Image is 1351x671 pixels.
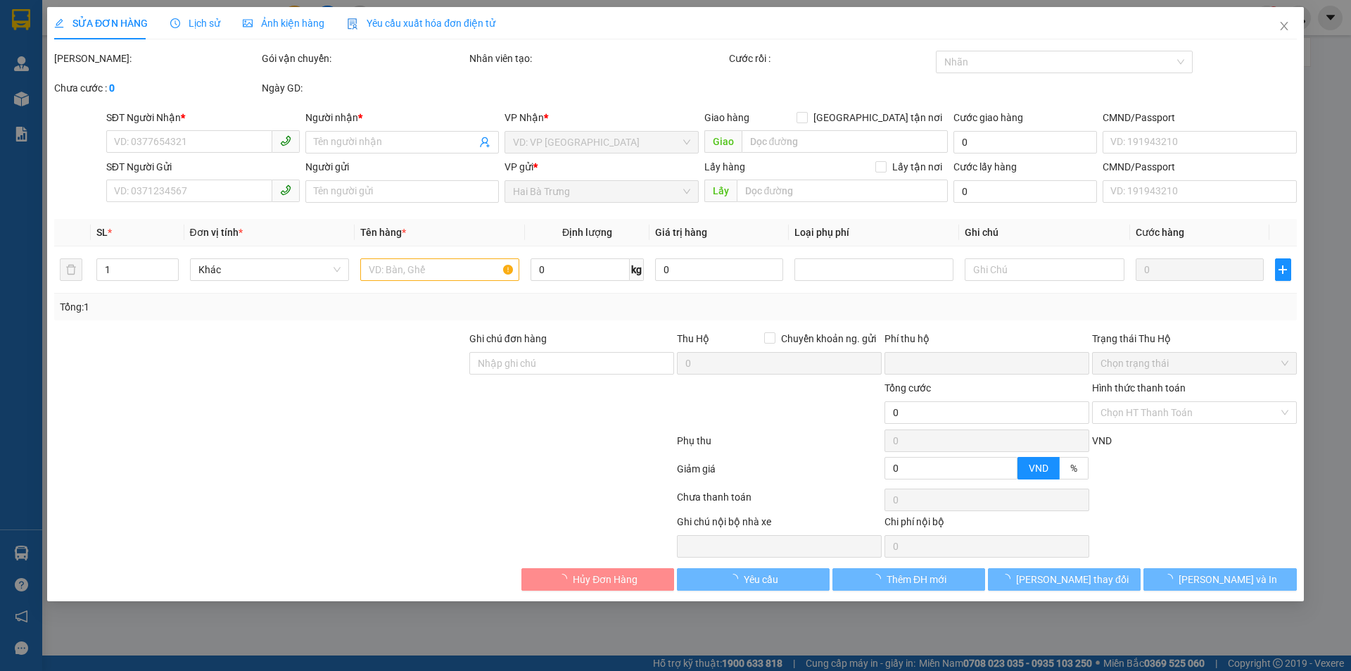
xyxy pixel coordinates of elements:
[480,137,491,148] span: user-add
[988,568,1141,591] button: [PERSON_NAME] thay đổi
[953,112,1023,123] label: Cước giao hàng
[1136,227,1184,238] span: Cước hàng
[1144,568,1297,591] button: [PERSON_NAME] và In
[360,227,406,238] span: Tên hàng
[1016,572,1129,587] span: [PERSON_NAME] thay đổi
[704,112,749,123] span: Giao hàng
[262,80,467,96] div: Ngày GD:
[573,572,638,587] span: Hủy Đơn Hàng
[109,82,115,94] b: 0
[106,110,300,125] div: SĐT Người Nhận
[106,159,300,175] div: SĐT Người Gửi
[243,18,324,29] span: Ảnh kiện hàng
[1092,331,1297,346] div: Trạng thái Thu Hộ
[514,181,690,202] span: Hai Bà Trưng
[728,574,744,584] span: loading
[60,299,521,315] div: Tổng: 1
[884,514,1089,535] div: Chi phí nội bộ
[243,18,253,28] span: picture
[675,461,883,486] div: Giảm giá
[505,112,545,123] span: VP Nhận
[305,110,499,125] div: Người nhận
[871,574,887,584] span: loading
[280,184,291,196] span: phone
[887,159,948,175] span: Lấy tận nơi
[198,259,341,280] span: Khác
[677,568,830,591] button: Yêu cầu
[1001,574,1016,584] span: loading
[884,331,1089,352] div: Phí thu hộ
[655,227,707,238] span: Giá trị hàng
[521,568,674,591] button: Hủy Đơn Hàng
[704,130,742,153] span: Giao
[789,219,959,246] th: Loại phụ phí
[170,18,180,28] span: clock-circle
[832,568,985,591] button: Thêm ĐH mới
[775,331,882,346] span: Chuyển khoản ng. gửi
[808,110,948,125] span: [GEOGRAPHIC_DATA] tận nơi
[737,180,948,202] input: Dọc đường
[630,258,644,281] span: kg
[1103,110,1296,125] div: CMND/Passport
[1092,382,1186,394] label: Hình thức thanh toán
[675,489,883,514] div: Chưa thanh toán
[1163,574,1179,584] span: loading
[677,333,709,344] span: Thu Hộ
[1279,20,1290,32] span: close
[170,18,220,29] span: Lịch sử
[1103,159,1296,175] div: CMND/Passport
[347,18,495,29] span: Yêu cầu xuất hóa đơn điện tử
[347,18,358,30] img: icon
[54,18,148,29] span: SỬA ĐƠN HÀNG
[953,161,1017,173] label: Cước lấy hàng
[742,130,948,153] input: Dọc đường
[1136,258,1264,281] input: 0
[190,227,243,238] span: Đơn vị tính
[953,180,1097,203] input: Cước lấy hàng
[469,333,547,344] label: Ghi chú đơn hàng
[305,159,499,175] div: Người gửi
[469,51,726,66] div: Nhân viên tạo:
[729,51,934,66] div: Cước rồi :
[1029,463,1048,474] span: VND
[54,18,64,28] span: edit
[1092,435,1112,446] span: VND
[557,574,573,584] span: loading
[884,382,931,394] span: Tổng cước
[704,161,745,173] span: Lấy hàng
[1179,572,1277,587] span: [PERSON_NAME] và In
[280,135,291,146] span: phone
[1070,463,1077,474] span: %
[1275,258,1290,281] button: plus
[262,51,467,66] div: Gói vận chuyển:
[54,80,259,96] div: Chưa cước :
[887,572,946,587] span: Thêm ĐH mới
[960,219,1130,246] th: Ghi chú
[1264,7,1304,46] button: Close
[360,258,519,281] input: VD: Bàn, Ghế
[505,159,699,175] div: VP gửi
[675,433,883,458] div: Phụ thu
[60,258,82,281] button: delete
[1276,264,1290,275] span: plus
[704,180,737,202] span: Lấy
[1101,353,1288,374] span: Chọn trạng thái
[97,227,108,238] span: SL
[54,51,259,66] div: [PERSON_NAME]:
[965,258,1124,281] input: Ghi Chú
[953,131,1097,153] input: Cước giao hàng
[744,572,778,587] span: Yêu cầu
[562,227,612,238] span: Định lượng
[469,352,674,375] input: Ghi chú đơn hàng
[677,514,882,535] div: Ghi chú nội bộ nhà xe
